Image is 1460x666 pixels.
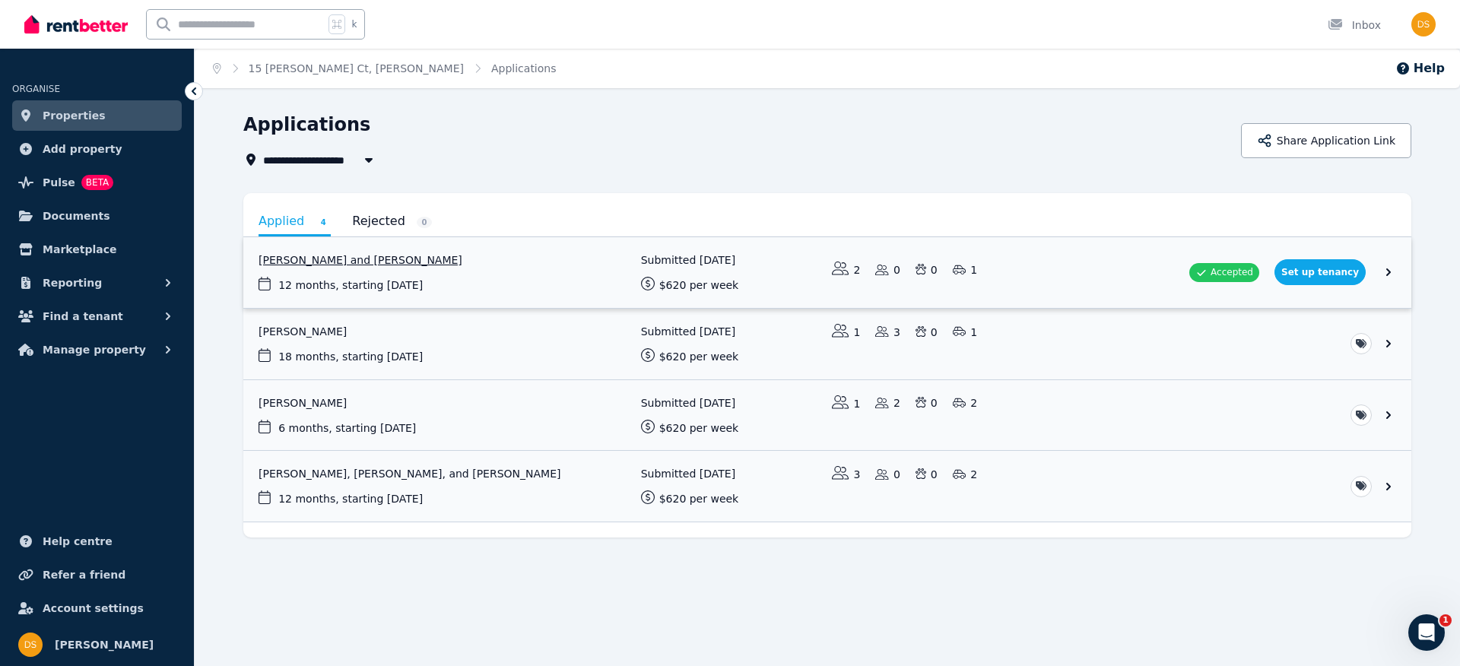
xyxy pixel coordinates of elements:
button: Share Application Link [1241,123,1411,158]
a: Refer a friend [12,560,182,590]
span: Reporting [43,274,102,292]
span: Documents [43,207,110,225]
span: 4 [316,217,331,228]
span: Applications [491,61,557,76]
span: Properties [43,106,106,125]
a: PulseBETA [12,167,182,198]
a: View application: Stuart Moar [243,380,1411,451]
div: Inbox [1328,17,1381,33]
span: Account settings [43,599,144,617]
span: Manage property [43,341,146,359]
button: Reporting [12,268,182,298]
span: Pulse [43,173,75,192]
span: Find a tenant [43,307,123,325]
a: Rejected [352,208,432,234]
a: View application: Cheten Norbu and Lhamo Lhamo [243,237,1411,308]
a: Help centre [12,526,182,557]
a: View application: Jilson Johnson, Jibin Joy, and Christi Joseph [243,451,1411,522]
iframe: Intercom live chat [1408,614,1445,651]
a: Documents [12,201,182,231]
img: Dan Spasojevic [1411,12,1436,36]
span: BETA [81,175,113,190]
span: Add property [43,140,122,158]
button: Find a tenant [12,301,182,331]
span: k [351,18,357,30]
a: Marketplace [12,234,182,265]
span: [PERSON_NAME] [55,636,154,654]
a: Applied [259,208,331,236]
a: 15 [PERSON_NAME] Ct, [PERSON_NAME] [249,62,464,75]
button: Manage property [12,335,182,365]
nav: Breadcrumb [195,49,575,88]
a: Account settings [12,593,182,623]
span: Refer a friend [43,566,125,584]
button: Help [1395,59,1445,78]
span: Help centre [43,532,113,550]
img: Dan Spasojevic [18,633,43,657]
span: 0 [417,217,432,228]
span: 1 [1439,614,1452,626]
h1: Applications [243,113,370,137]
span: ORGANISE [12,84,60,94]
span: Marketplace [43,240,116,258]
a: View application: Fakhrul Islam [243,309,1411,379]
a: Add property [12,134,182,164]
a: Properties [12,100,182,131]
img: RentBetter [24,13,128,36]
